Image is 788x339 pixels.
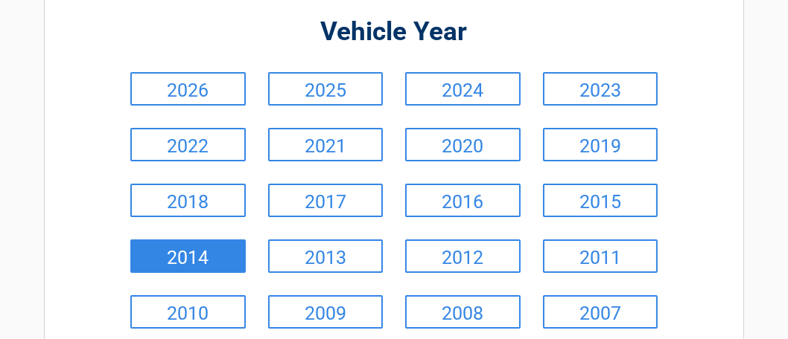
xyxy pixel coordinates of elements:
a: 2012 [405,239,521,273]
a: 2020 [405,128,521,161]
a: 2017 [268,184,384,217]
a: 2015 [543,184,658,217]
a: 2018 [130,184,246,217]
a: 2013 [268,239,384,273]
a: 2010 [130,295,246,329]
a: 2014 [130,239,246,273]
a: 2024 [405,72,521,106]
a: 2011 [543,239,658,273]
a: 2009 [268,295,384,329]
a: 2016 [405,184,521,217]
a: 2025 [268,72,384,106]
a: 2008 [405,295,521,329]
a: 2019 [543,128,658,161]
a: 2022 [130,128,246,161]
a: 2023 [543,72,658,106]
a: 2026 [130,72,246,106]
h2: Vehicle Year [127,15,661,50]
a: 2007 [543,295,658,329]
a: 2021 [268,128,384,161]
